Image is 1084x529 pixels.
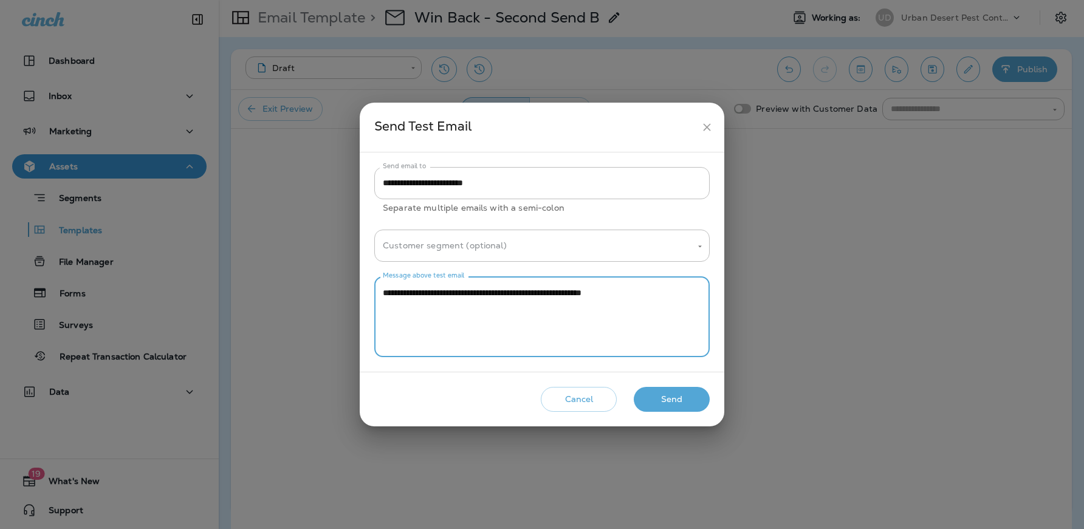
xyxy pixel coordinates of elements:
p: Separate multiple emails with a semi-colon [383,201,701,215]
label: Message above test email [383,271,465,280]
label: Send email to [383,162,426,171]
button: Send [634,387,710,412]
button: Open [695,241,705,252]
button: close [696,116,718,138]
div: Send Test Email [374,116,696,138]
button: Cancel [541,387,617,412]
